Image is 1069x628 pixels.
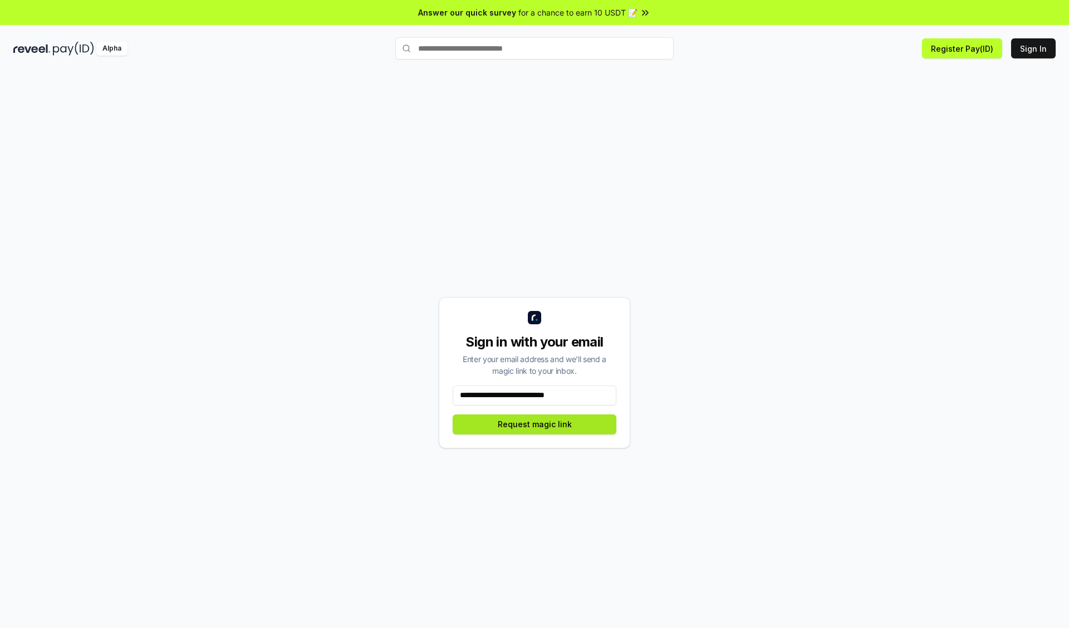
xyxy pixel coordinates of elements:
span: Answer our quick survey [418,7,516,18]
div: Sign in with your email [453,333,616,351]
img: pay_id [53,42,94,56]
div: Enter your email address and we’ll send a magic link to your inbox. [453,353,616,377]
div: Alpha [96,42,128,56]
img: reveel_dark [13,42,51,56]
img: logo_small [528,311,541,324]
button: Request magic link [453,414,616,434]
button: Register Pay(ID) [922,38,1002,58]
span: for a chance to earn 10 USDT 📝 [518,7,638,18]
button: Sign In [1011,38,1056,58]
